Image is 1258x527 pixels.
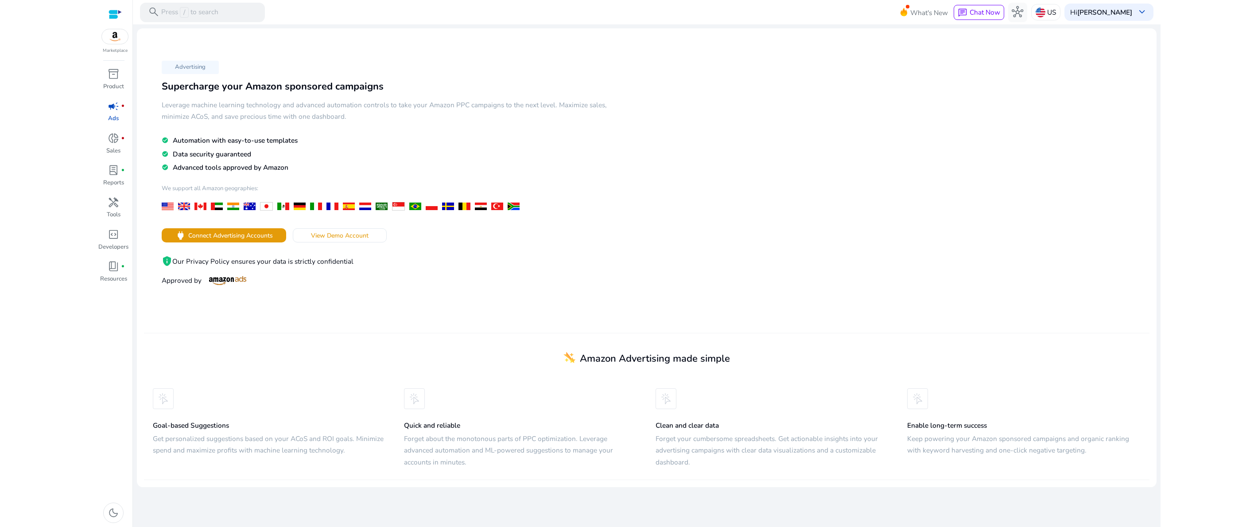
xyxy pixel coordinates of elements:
[1008,3,1028,22] button: hub
[656,433,889,468] h5: Forget your cumbersome spreadsheets. Get actionable insights into your advertising campaigns with...
[188,231,273,240] span: Connect Advertising Accounts
[311,231,369,240] span: View Demo Account
[162,228,287,242] button: powerConnect Advertising Accounts
[173,149,251,159] span: Data security guaranteed
[162,61,219,74] p: Advertising
[293,228,386,242] button: View Demo Account
[173,136,298,145] span: Automation with easy-to-use templates
[102,29,128,44] img: amazon.svg
[162,150,168,158] mat-icon: check_circle
[97,195,129,226] a: handymanTools
[106,147,120,156] p: Sales
[103,47,128,54] p: Marketplace
[404,422,638,429] h5: Quick and reliable
[97,66,129,98] a: inventory_2Product
[108,114,119,123] p: Ads
[162,256,172,266] mat-icon: privacy_tip
[656,422,889,429] h5: Clean and clear data
[1077,8,1132,17] b: [PERSON_NAME]
[98,243,128,252] p: Developers
[103,82,124,91] p: Product
[958,8,967,18] span: chat
[907,422,1141,429] h5: Enable long-term success
[121,265,125,269] span: fiber_manual_record
[162,275,629,285] p: Approved by
[107,211,120,219] p: Tools
[100,275,127,284] p: Resources
[180,7,188,18] span: /
[175,230,186,242] span: power
[1070,9,1132,16] p: Hi
[1036,8,1045,17] img: us.svg
[108,164,119,176] span: lab_profile
[404,433,638,468] h5: Forget about the monotonous parts of PPC optimization. Leverage advanced automation and ML-powere...
[954,5,1004,20] button: chatChat Now
[162,99,629,123] h5: Leverage machine learning technology and advanced automation controls to take your Amazon PPC cam...
[1012,6,1023,18] span: hub
[108,133,119,144] span: donut_small
[162,81,629,92] h3: Supercharge your Amazon sponsored campaigns
[97,131,129,163] a: donut_smallfiber_manual_recordSales
[108,68,119,80] span: inventory_2
[108,507,119,519] span: dark_mode
[108,229,119,240] span: code_blocks
[108,101,119,112] span: campaign
[121,137,125,141] span: fiber_manual_record
[97,98,129,130] a: campaignfiber_manual_recordAds
[108,197,119,208] span: handyman
[103,179,124,187] p: Reports
[580,352,730,365] span: Amazon Advertising made simple
[153,433,387,457] h5: Get personalized suggestions based on your ACoS and ROI goals. Minimize spend and maximize profit...
[148,6,159,18] span: search
[970,8,1000,17] span: Chat Now
[97,259,129,291] a: book_4fiber_manual_recordResources
[161,7,218,18] p: Press to search
[121,104,125,108] span: fiber_manual_record
[162,164,168,172] mat-icon: check_circle
[153,422,387,429] h5: Goal-based Suggestions
[907,433,1141,457] h5: Keep powering your Amazon sponsored campaigns and organic ranking with keyword harvesting and one...
[1136,6,1148,18] span: keyboard_arrow_down
[162,256,629,266] p: Our Privacy Policy ensures your data is strictly confidential
[97,227,129,259] a: code_blocksDevelopers
[162,185,629,199] h4: We support all Amazon geographies:
[108,261,119,272] span: book_4
[173,163,288,172] span: Advanced tools approved by Amazon
[910,5,948,20] span: What's New
[121,168,125,172] span: fiber_manual_record
[162,137,168,144] mat-icon: check_circle
[1047,4,1056,20] p: US
[97,163,129,195] a: lab_profilefiber_manual_recordReports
